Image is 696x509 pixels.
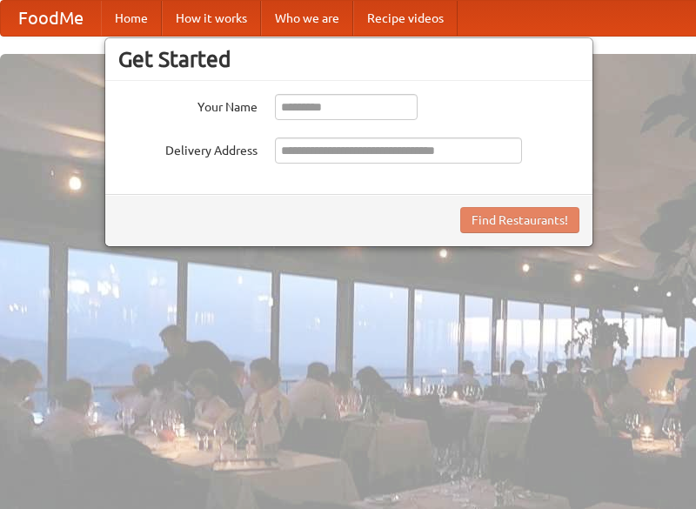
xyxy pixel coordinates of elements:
a: FoodMe [1,1,101,36]
label: Delivery Address [118,137,258,159]
a: Home [101,1,162,36]
button: Find Restaurants! [460,207,579,233]
h3: Get Started [118,46,579,72]
a: Who we are [261,1,353,36]
a: Recipe videos [353,1,458,36]
a: How it works [162,1,261,36]
label: Your Name [118,94,258,116]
